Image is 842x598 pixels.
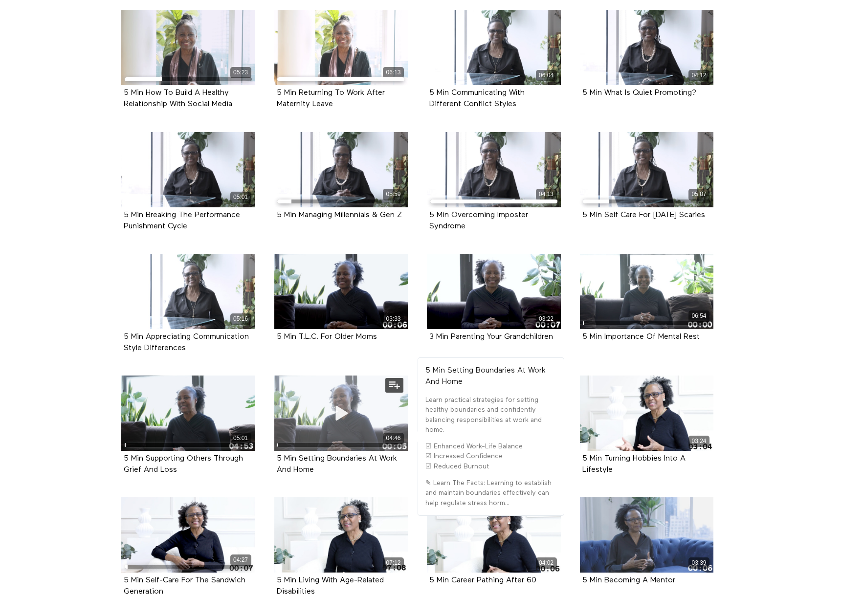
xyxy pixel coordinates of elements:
a: 5 Min Managing Millennials & Gen Z 05:59 [274,132,408,207]
a: 5 Min Career Pathing After 60 04:02 [427,497,561,573]
strong: 5 Min T.L.C. For Older Moms [277,333,377,341]
a: 5 Min Turning Hobbies Into A Lifestyle 03:24 [580,376,714,451]
strong: 5 Min Self-Care For The Sandwich Generation [124,576,245,596]
strong: 5 Min Career Pathing After 60 [429,576,536,584]
a: 5 Min Appreciating Communication Style Differences [124,333,249,352]
p: Learn practical strategies for setting healthy boundaries and confidently balancing responsibilit... [425,395,556,435]
strong: 5 Min Importance Of Mental Rest [582,333,700,341]
a: 5 Min T.L.C. For Older Moms 03:33 [274,254,408,329]
div: 05:01 [230,433,251,444]
a: 5 Min Self Care For Sunday Scaries 05:07 [580,132,714,207]
div: 03:24 [688,436,709,447]
a: 5 Min T.L.C. For Older Moms [277,333,377,340]
div: 05:59 [383,189,404,200]
a: 5 Min Returning To Work After Maternity Leave [277,89,385,108]
div: 06:04 [536,70,557,81]
a: 5 Min What Is Quiet Promoting? 04:12 [580,10,714,85]
a: 5 Min Supporting Others Through Grief And Loss [124,455,243,473]
a: 5 Min Managing Millennials & Gen Z [277,211,402,219]
a: 5 Min Living With Age-Related Disabilities [277,576,384,595]
a: 5 Min How To Build A Healthy Relationship With Social Media [124,89,232,108]
a: 3 Min Parenting Your Grandchildren [429,333,553,340]
strong: 3 Min Parenting Your Grandchildren [429,333,553,341]
strong: 5 Min What Is Quiet Promoting? [582,89,696,97]
div: 04:13 [536,189,557,200]
a: 5 Min Living With Age-Related Disabilities 07:12 [274,497,408,573]
div: 07:12 [383,557,404,569]
a: 5 Min Appreciating Communication Style Differences 05:16 [121,254,255,329]
a: 5 Min Overcoming Imposter Syndrome 04:13 [427,132,561,207]
a: 5 Min Becoming A Mentor [582,576,675,584]
p: ☑ Enhanced Work-Life Balance ☑ Increased Confidence ☑ Reduced Burnout [425,442,556,471]
a: 5 Min Breaking The Performance Punishment Cycle [124,211,240,230]
a: 3 Min Parenting Your Grandchildren 03:22 [427,254,561,329]
strong: 5 Min Self Care For Sunday Scaries [582,211,705,219]
div: 06:54 [688,310,709,322]
div: 06:13 [383,67,404,78]
a: 5 Min Breaking The Performance Punishment Cycle 05:01 [121,132,255,207]
button: Add to my list [385,378,403,393]
a: 5 Min Self Care For [DATE] Scaries [582,211,705,219]
div: 05:07 [688,189,709,200]
div: 04:27 [230,554,251,566]
p: ✎ Learn The Facts: Learning to establish and maintain boundaries effectively can help regulate st... [425,478,556,508]
a: 5 Min Becoming A Mentor 03:39 [580,497,714,573]
a: 5 Min Turning Hobbies Into A Lifestyle [582,455,686,473]
a: 5 Min Communicating With Different Conflict Styles [429,89,525,108]
a: 5 Min Setting Boundaries At Work And Home 04:46 [274,376,408,451]
div: 03:39 [688,557,709,569]
div: 04:46 [383,433,404,444]
div: 04:02 [536,557,557,569]
a: 5 Min What Is Quiet Promoting? [582,89,696,96]
div: 05:01 [230,192,251,203]
strong: 5 Min Setting Boundaries At Work And Home [425,367,546,386]
a: 5 Min Self-Care For The Sandwich Generation 04:27 [121,497,255,573]
a: 5 Min Importance Of Mental Rest 06:54 [580,254,714,329]
a: 5 Min Returning To Work After Maternity Leave 06:13 [274,10,408,85]
strong: 5 Min Living With Age-Related Disabilities [277,576,384,596]
a: 5 Min Setting Boundaries At Work And Home [277,455,397,473]
a: 5 Min How To Build A Healthy Relationship With Social Media 05:23 [121,10,255,85]
strong: 5 Min Becoming A Mentor [582,576,675,584]
a: 5 Min Importance Of Mental Rest [582,333,700,340]
a: 5 Min Communicating With Different Conflict Styles 06:04 [427,10,561,85]
a: 5 Min Career Pathing After 60 [429,576,536,584]
a: 5 Min Overcoming Imposter Syndrome [429,211,528,230]
div: 04:12 [688,70,709,81]
a: 5 Min Supporting Others Through Grief And Loss 05:01 [121,376,255,451]
div: 03:22 [536,313,557,325]
div: 05:16 [230,313,251,325]
a: 5 Min Self-Care For The Sandwich Generation [124,576,245,595]
div: 03:33 [383,313,404,325]
div: 05:23 [230,67,251,78]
